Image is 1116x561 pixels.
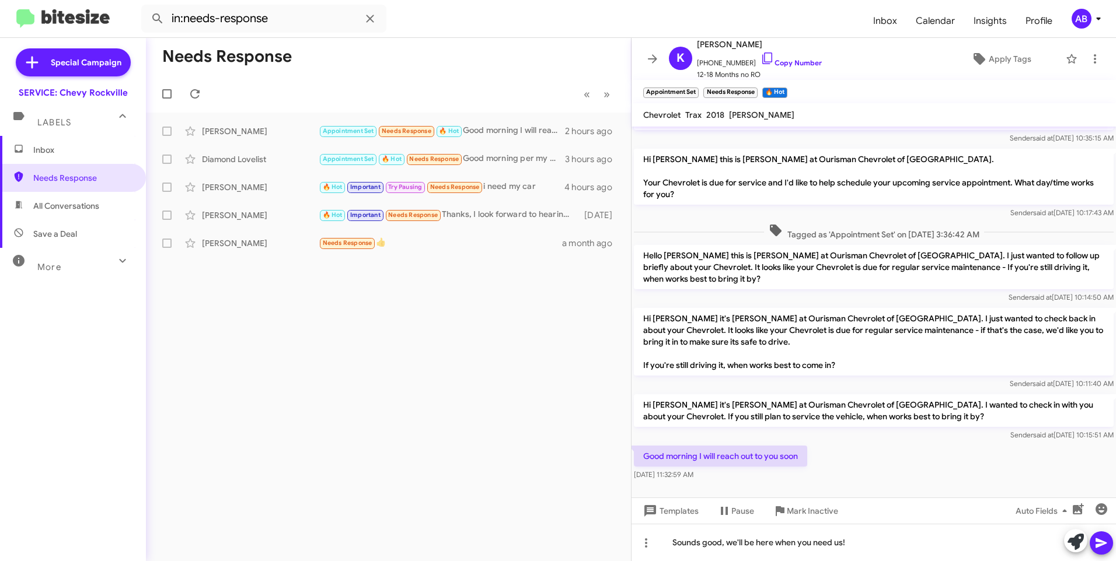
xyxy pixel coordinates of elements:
a: Special Campaign [16,48,131,76]
span: Trax [685,110,702,120]
span: Tagged as 'Appointment Set' on [DATE] 3:36:42 AM [764,223,984,240]
input: Search [141,5,386,33]
div: 👍 [319,236,562,250]
span: Auto Fields [1016,500,1072,521]
span: Sender [DATE] 10:15:51 AM [1010,430,1114,439]
span: Needs Response [430,183,480,191]
div: [PERSON_NAME] [202,125,319,137]
span: Needs Response [323,239,372,247]
span: Templates [641,500,699,521]
span: Important [350,211,381,219]
span: Sender [DATE] 10:11:40 AM [1010,379,1114,388]
div: AB [1072,9,1091,29]
div: Thanks, I look forward to hearing from them. [319,208,579,222]
div: Sounds good, we'll be here when you need us! [632,524,1116,561]
span: [PHONE_NUMBER] [697,51,822,69]
div: i need my car [319,180,564,194]
span: Apply Tags [989,48,1031,69]
p: Hello [PERSON_NAME] this is [PERSON_NAME] at Ourisman Chevrolet of [GEOGRAPHIC_DATA]. I just want... [634,245,1114,289]
a: Profile [1016,4,1062,38]
span: [PERSON_NAME] [729,110,794,120]
button: Auto Fields [1006,500,1081,521]
p: Hi [PERSON_NAME] this is [PERSON_NAME] at Ourisman Chevrolet of [GEOGRAPHIC_DATA]. Your Chevrolet... [634,149,1114,205]
span: « [584,87,590,101]
span: said at [1033,134,1053,142]
button: AB [1062,9,1103,29]
button: Mark Inactive [763,500,848,521]
span: Needs Response [409,155,459,163]
div: 4 hours ago [564,181,622,193]
span: said at [1031,293,1052,301]
span: Appointment Set [323,155,374,163]
a: Inbox [864,4,906,38]
span: 🔥 Hot [323,183,343,191]
span: Sender [DATE] 10:35:15 AM [1010,134,1114,142]
button: Pause [708,500,763,521]
div: Good morning I will reach out to you soon [319,124,565,138]
span: 🔥 Hot [382,155,402,163]
span: Chevrolet [643,110,681,120]
button: Templates [632,500,708,521]
span: 🔥 Hot [323,211,343,219]
div: [PERSON_NAME] [202,237,319,249]
span: 🔥 Hot [439,127,459,135]
span: Sender [DATE] 10:17:43 AM [1010,208,1114,217]
span: Needs Response [33,172,132,184]
span: Save a Deal [33,228,77,240]
button: Previous [577,82,597,106]
span: » [604,87,610,101]
span: said at [1033,208,1054,217]
a: Insights [964,4,1016,38]
span: All Conversations [33,200,99,212]
div: [PERSON_NAME] [202,209,319,221]
span: Try Pausing [388,183,422,191]
h1: Needs Response [162,47,292,66]
div: a month ago [562,237,622,249]
div: Diamond Lovelist [202,153,319,165]
div: 2 hours ago [565,125,622,137]
span: Special Campaign [51,57,121,68]
div: SERVICE: Chevy Rockville [19,87,128,99]
small: Appointment Set [643,87,699,98]
span: said at [1033,379,1053,388]
span: 2018 [706,110,724,120]
a: Calendar [906,4,964,38]
div: 3 hours ago [565,153,622,165]
a: Copy Number [761,58,822,67]
span: Needs Response [382,127,431,135]
span: said at [1033,430,1054,439]
div: Good morning per my car diagnostic I'm not actually due for an oil change yet [319,152,565,166]
div: [DATE] [579,209,622,221]
span: Needs Response [388,211,438,219]
span: More [37,262,61,272]
p: Good morning I will reach out to you soon [634,446,807,467]
div: [PERSON_NAME] [202,181,319,193]
span: 12-18 Months no RO [697,69,822,80]
nav: Page navigation example [577,82,617,106]
span: Mark Inactive [787,500,838,521]
span: Sender [DATE] 10:14:50 AM [1009,293,1114,301]
button: Apply Tags [941,48,1060,69]
small: 🔥 Hot [762,87,787,98]
span: Appointment Set [323,127,374,135]
span: Labels [37,117,71,128]
span: Inbox [33,144,132,156]
span: Pause [731,500,754,521]
small: Needs Response [703,87,757,98]
span: Important [350,183,381,191]
p: Hi [PERSON_NAME] it's [PERSON_NAME] at Ourisman Chevrolet of [GEOGRAPHIC_DATA]. I just wanted to ... [634,308,1114,376]
p: Hi [PERSON_NAME] it's [PERSON_NAME] at Ourisman Chevrolet of [GEOGRAPHIC_DATA]. I wanted to check... [634,394,1114,427]
span: K [676,49,685,68]
span: [PERSON_NAME] [697,37,822,51]
button: Next [597,82,617,106]
span: [DATE] 11:32:59 AM [634,470,693,479]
